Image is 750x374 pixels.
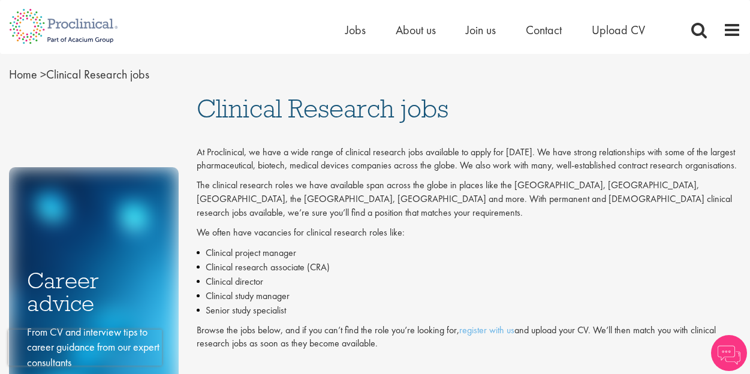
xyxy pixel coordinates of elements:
span: > [40,67,46,82]
a: Join us [466,22,496,38]
p: At Proclinical, we have a wide range of clinical research jobs available to apply for [DATE]. We ... [197,146,741,173]
li: Clinical project manager [197,246,741,260]
a: About us [396,22,436,38]
img: Chatbot [711,335,747,371]
a: Contact [526,22,562,38]
a: Upload CV [592,22,645,38]
h3: Career advice [27,269,161,315]
p: We often have vacancies for clinical research roles like: [197,226,741,240]
li: Clinical study manager [197,289,741,303]
a: register with us [459,324,514,336]
p: The clinical research roles we have available span across the globe in places like the [GEOGRAPHI... [197,179,741,220]
a: breadcrumb link to Home [9,67,37,82]
li: Senior study specialist [197,303,741,318]
span: Clinical Research jobs [197,92,448,125]
a: Jobs [345,22,366,38]
iframe: reCAPTCHA [8,330,162,366]
p: Browse the jobs below, and if you can’t find the role you’re looking for, and upload your CV. We’... [197,324,741,351]
span: Clinical Research jobs [9,67,149,82]
li: Clinical research associate (CRA) [197,260,741,275]
li: Clinical director [197,275,741,289]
